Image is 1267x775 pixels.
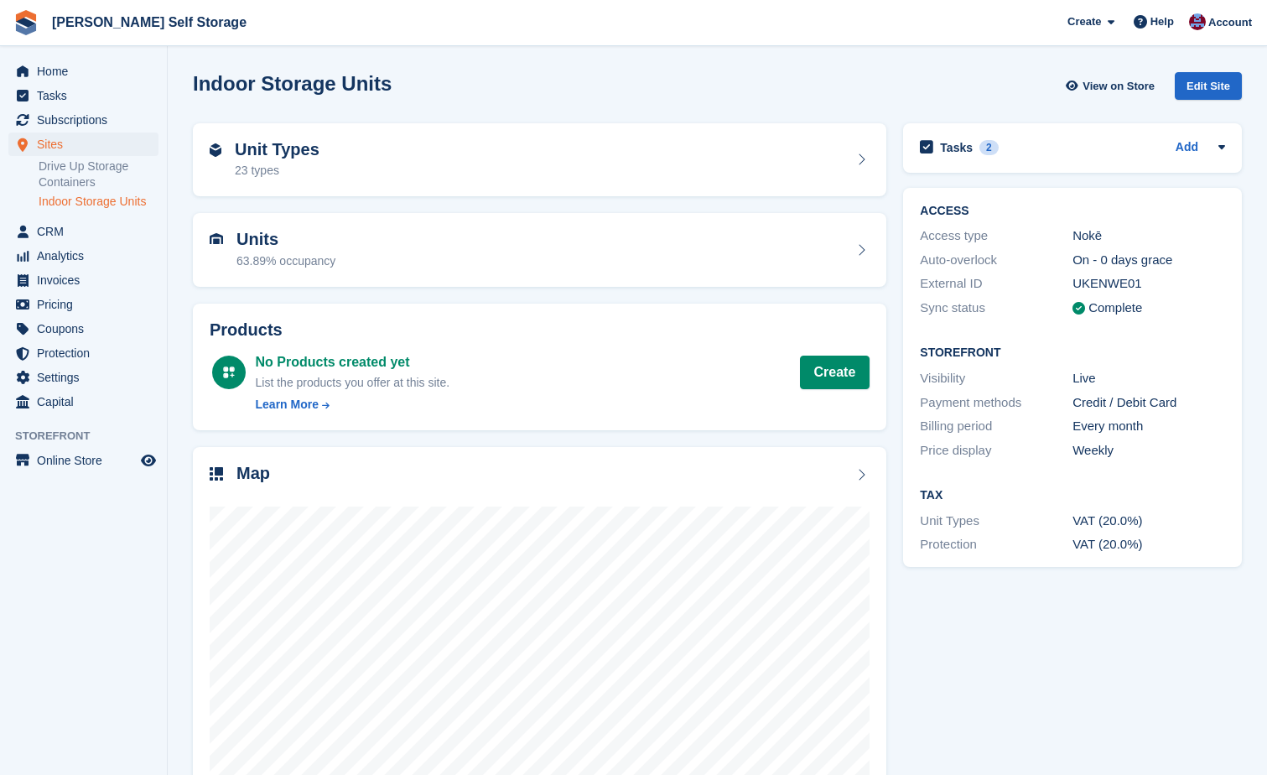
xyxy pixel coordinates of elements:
[920,417,1072,436] div: Billing period
[1083,78,1155,95] span: View on Store
[1150,13,1174,30] span: Help
[256,396,319,414] div: Learn More
[37,390,138,414] span: Capital
[920,251,1072,270] div: Auto-overlock
[800,356,870,389] a: Create
[920,274,1072,294] div: External ID
[1072,251,1225,270] div: On - 0 days grace
[920,393,1072,413] div: Payment methods
[210,233,223,245] img: unit-icn-7be61d7bf1b0ce9d3e12c5938cc71ed9869f7b940bace4675aadf7bd6d80202e.svg
[8,293,158,316] a: menu
[940,140,973,155] h2: Tasks
[1072,393,1225,413] div: Credit / Debit Card
[8,366,158,389] a: menu
[138,450,158,471] a: Preview store
[920,512,1072,531] div: Unit Types
[236,230,335,249] h2: Units
[37,244,138,268] span: Analytics
[8,60,158,83] a: menu
[210,320,870,340] h2: Products
[1072,441,1225,460] div: Weekly
[256,352,450,372] div: No Products created yet
[256,376,450,389] span: List the products you offer at this site.
[8,133,158,156] a: menu
[1072,274,1225,294] div: UKENWE01
[8,390,158,414] a: menu
[210,467,223,481] img: map-icn-33ee37083ee616e46c38cad1a60f524a97daa1e2b2c8c0bc3eb3415660979fc1.svg
[8,268,158,292] a: menu
[193,72,392,95] h2: Indoor Storage Units
[37,108,138,132] span: Subscriptions
[920,346,1225,360] h2: Storefront
[8,317,158,341] a: menu
[235,140,319,159] h2: Unit Types
[37,293,138,316] span: Pricing
[1072,226,1225,246] div: Nokē
[920,299,1072,318] div: Sync status
[1088,299,1142,318] div: Complete
[1067,13,1101,30] span: Create
[8,108,158,132] a: menu
[1072,535,1225,554] div: VAT (20.0%)
[8,449,158,472] a: menu
[1175,72,1242,107] a: Edit Site
[920,535,1072,554] div: Protection
[37,84,138,107] span: Tasks
[8,341,158,365] a: menu
[920,441,1072,460] div: Price display
[37,341,138,365] span: Protection
[1072,512,1225,531] div: VAT (20.0%)
[37,366,138,389] span: Settings
[37,60,138,83] span: Home
[37,449,138,472] span: Online Store
[210,143,221,157] img: unit-type-icn-2b2737a686de81e16bb02015468b77c625bbabd49415b5ef34ead5e3b44a266d.svg
[15,428,167,445] span: Storefront
[13,10,39,35] img: stora-icon-8386f47178a22dfd0bd8f6a31ec36ba5ce8667c1dd55bd0f319d3a0aa187defe.svg
[920,205,1225,218] h2: ACCESS
[235,162,319,179] div: 23 types
[8,244,158,268] a: menu
[193,213,886,287] a: Units 63.89% occupancy
[256,396,450,414] a: Learn More
[1072,417,1225,436] div: Every month
[1175,72,1242,100] div: Edit Site
[37,220,138,243] span: CRM
[8,220,158,243] a: menu
[920,226,1072,246] div: Access type
[8,84,158,107] a: menu
[1208,14,1252,31] span: Account
[37,268,138,292] span: Invoices
[37,133,138,156] span: Sites
[1176,138,1198,158] a: Add
[39,159,158,190] a: Drive Up Storage Containers
[979,140,999,155] div: 2
[222,366,236,379] img: custom-product-icn-white-7c27a13f52cf5f2f504a55ee73a895a1f82ff5669d69490e13668eaf7ade3bb5.svg
[193,123,886,197] a: Unit Types 23 types
[236,252,335,270] div: 63.89% occupancy
[1189,13,1206,30] img: Tracy Bailey
[236,464,270,483] h2: Map
[37,317,138,341] span: Coupons
[920,489,1225,502] h2: Tax
[1063,72,1161,100] a: View on Store
[39,194,158,210] a: Indoor Storage Units
[1072,369,1225,388] div: Live
[45,8,253,36] a: [PERSON_NAME] Self Storage
[920,369,1072,388] div: Visibility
